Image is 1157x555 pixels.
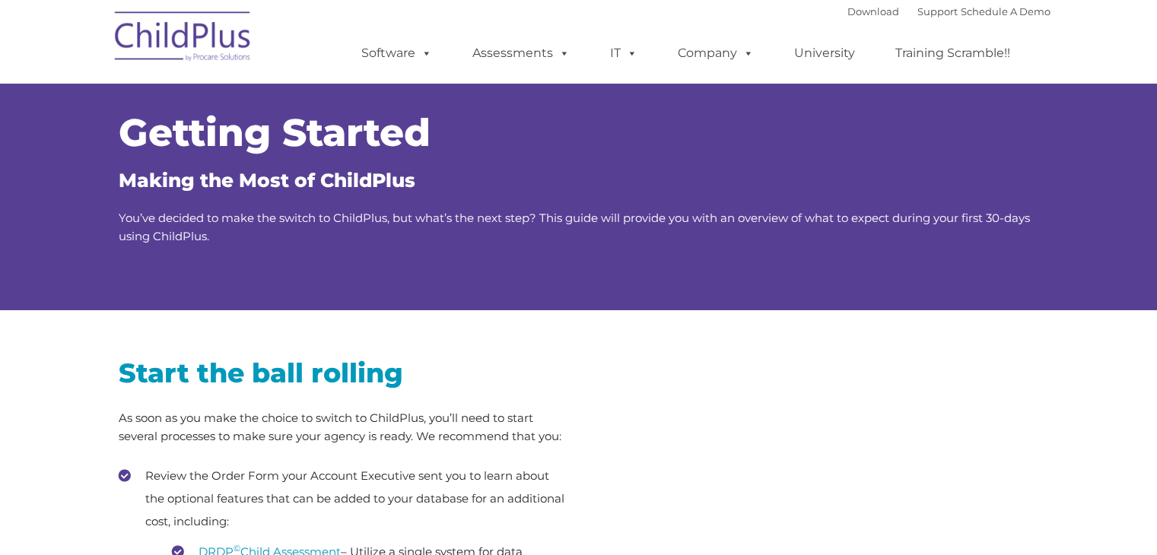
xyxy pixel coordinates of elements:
[847,5,1051,17] font: |
[119,356,567,390] h2: Start the ball rolling
[119,409,567,446] p: As soon as you make the choice to switch to ChildPlus, you’ll need to start several processes to ...
[880,38,1025,68] a: Training Scramble!!
[119,211,1030,243] span: You’ve decided to make the switch to ChildPlus, but what’s the next step? This guide will provide...
[917,5,958,17] a: Support
[119,169,415,192] span: Making the Most of ChildPlus
[457,38,585,68] a: Assessments
[847,5,899,17] a: Download
[663,38,769,68] a: Company
[107,1,259,77] img: ChildPlus by Procare Solutions
[779,38,870,68] a: University
[595,38,653,68] a: IT
[961,5,1051,17] a: Schedule A Demo
[346,38,447,68] a: Software
[234,543,240,553] sup: ©
[119,109,431,156] span: Getting Started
